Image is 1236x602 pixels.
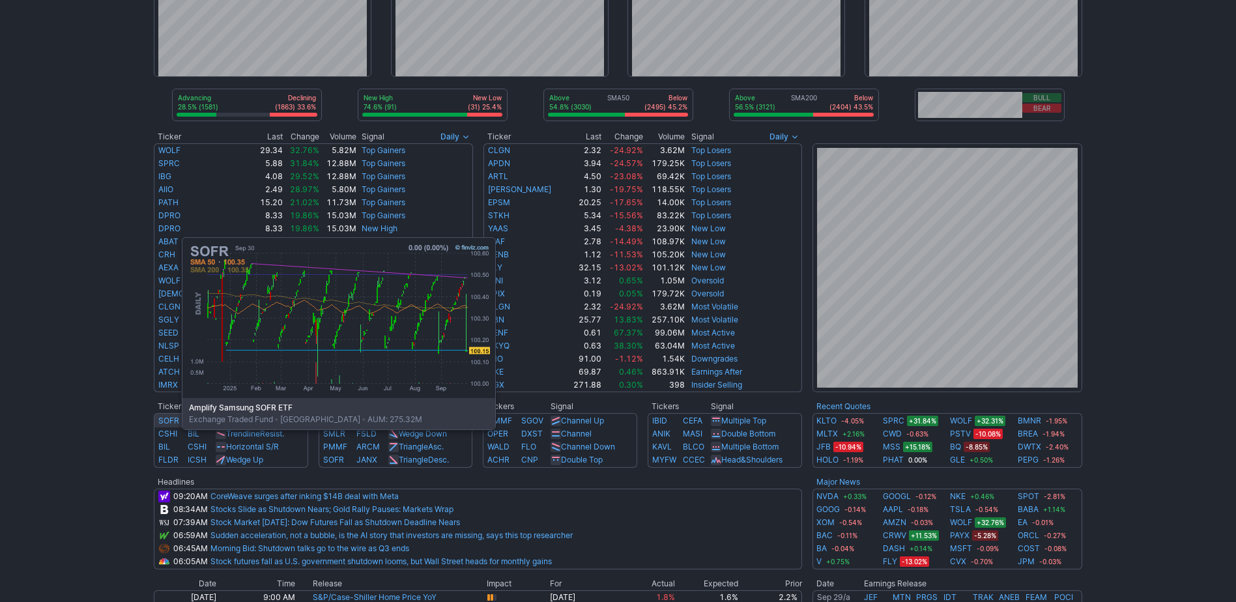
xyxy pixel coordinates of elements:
[362,223,397,233] a: New High
[1018,516,1028,529] a: EA
[561,429,592,438] a: Channel
[158,158,180,168] a: SPRC
[950,555,966,568] a: CVX
[1018,555,1035,568] a: JPM
[817,592,850,602] a: Sep 29/a
[548,93,689,113] div: SMA50
[488,380,504,390] a: AGX
[691,145,731,155] a: Top Losers
[829,102,873,111] p: (2404) 43.5%
[1022,93,1061,102] button: Bull
[566,261,602,274] td: 32.15
[691,197,731,207] a: Top Losers
[210,556,552,566] a: Stock futures fall as U.S. government shutdown looms, but Wall Street heads for monthly gains
[1018,490,1039,503] a: SPOT
[975,416,1005,426] span: +32.31%
[644,326,685,339] td: 99.06M
[691,315,738,324] a: Most Volatile
[488,341,510,351] a: SKYQ
[816,401,870,411] b: Recent Quotes
[615,223,643,233] span: -4.38%
[488,302,510,311] a: CLGN
[158,416,179,425] a: SOFR
[362,171,405,181] a: Top Gainers
[566,274,602,287] td: 3.12
[816,490,839,503] a: NVDA
[734,93,874,113] div: SMA200
[644,157,685,170] td: 179.25K
[323,442,347,451] a: PMMF
[362,145,405,155] a: Top Gainers
[440,130,459,143] span: Daily
[158,223,180,233] a: DPRO
[158,328,179,337] a: SEED
[691,302,738,311] a: Most Volatile
[275,102,316,111] p: (1863) 33.6%
[252,130,283,143] th: Last
[290,171,319,181] span: 29.52%
[619,289,643,298] span: 0.05%
[691,263,726,272] a: New Low
[644,365,685,379] td: 863.91K
[883,555,897,568] a: FLY
[290,197,319,207] span: 21.02%
[226,455,263,465] a: Wedge Up
[1022,104,1061,113] button: Bear
[252,222,283,235] td: 8.33
[488,289,505,298] a: EPIX
[323,429,345,438] a: SMLR
[399,455,449,465] a: TriangleDesc.
[550,400,637,413] th: Signal
[883,427,902,440] a: CWD
[154,130,252,143] th: Ticker
[226,429,260,438] span: Trendline
[320,170,356,183] td: 12.88M
[488,328,508,337] a: BENF
[362,184,405,194] a: Top Gainers
[644,274,685,287] td: 1.05M
[488,184,551,194] a: [PERSON_NAME]
[566,248,602,261] td: 1.12
[158,236,179,246] a: ABAT
[188,455,207,465] a: ICSH
[644,209,685,222] td: 83.22K
[766,130,802,143] button: Signals interval
[320,222,356,235] td: 15.03M
[275,93,316,102] p: Declining
[566,143,602,157] td: 2.32
[950,427,971,440] a: PSTV
[561,455,603,465] a: Double Top
[566,183,602,196] td: 1.30
[362,158,405,168] a: Top Gainers
[566,339,602,352] td: 0.63
[816,427,838,440] a: MLTX
[691,354,738,364] a: Downgrades
[950,453,965,466] a: GLE
[614,315,643,324] span: 13.83%
[610,263,643,272] span: -13.02%
[399,442,444,451] a: TriangleAsc.
[644,248,685,261] td: 105.20K
[816,529,833,542] a: BAC
[210,543,409,553] a: Morning Bid: Shutdown talks go to the wire as Q3 ends
[841,429,867,439] span: +2.16%
[610,236,643,246] span: -14.49%
[320,157,356,170] td: 12.88M
[178,93,218,102] p: Advancing
[362,197,405,207] a: Top Gainers
[691,236,726,246] a: New Low
[158,354,179,364] a: CELH
[226,429,284,438] a: TrendlineResist.
[950,529,970,542] a: PAYX
[950,414,972,427] a: WOLF
[893,592,911,602] a: MTN
[158,289,246,298] a: [DEMOGRAPHIC_DATA]
[566,157,602,170] td: 3.94
[521,455,538,465] a: CNP
[468,93,502,102] p: New Low
[619,367,643,377] span: 0.46%
[182,398,495,429] div: Exchange Traded Fund [GEOGRAPHIC_DATA] AUM: 275.32M
[1018,427,1038,440] a: BREA
[290,223,319,233] span: 19.86%
[644,300,685,313] td: 3.62M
